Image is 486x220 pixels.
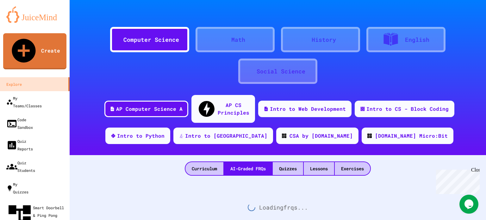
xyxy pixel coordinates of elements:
div: My Quizzes [6,180,28,196]
div: Social Science [257,67,305,76]
a: Create [3,33,66,69]
div: Intro to Web Development [270,105,346,113]
div: Intro to CS - Block Coding [366,105,449,113]
div: My Teams/Classes [6,94,42,110]
div: [DOMAIN_NAME] Micro:Bit [375,132,448,140]
div: English [405,35,429,44]
div: CSA by [DOMAIN_NAME] [290,132,353,140]
div: Math [231,35,245,44]
img: logo-orange.svg [6,6,63,23]
div: Explore [6,80,22,88]
div: Code Sandbox [6,116,33,131]
div: Intro to [GEOGRAPHIC_DATA] [185,132,267,140]
div: Chat with us now!Close [3,3,44,40]
div: AI-Graded FRQs [224,162,272,175]
div: Lessons [304,162,334,175]
iframe: chat widget [433,167,480,194]
img: CODE_logo_RGB.png [367,134,372,138]
div: Exercises [335,162,370,175]
div: Quiz Reports [6,137,33,153]
img: CODE_logo_RGB.png [282,134,286,138]
div: AP CS Principles [218,101,249,116]
div: AP Computer Science A [116,105,183,113]
div: Quizzes [273,162,303,175]
div: Curriculum [185,162,223,175]
div: History [312,35,336,44]
div: Quiz Students [6,159,35,174]
div: Intro to Python [117,132,165,140]
div: Computer Science [123,35,179,44]
iframe: chat widget [459,195,480,214]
